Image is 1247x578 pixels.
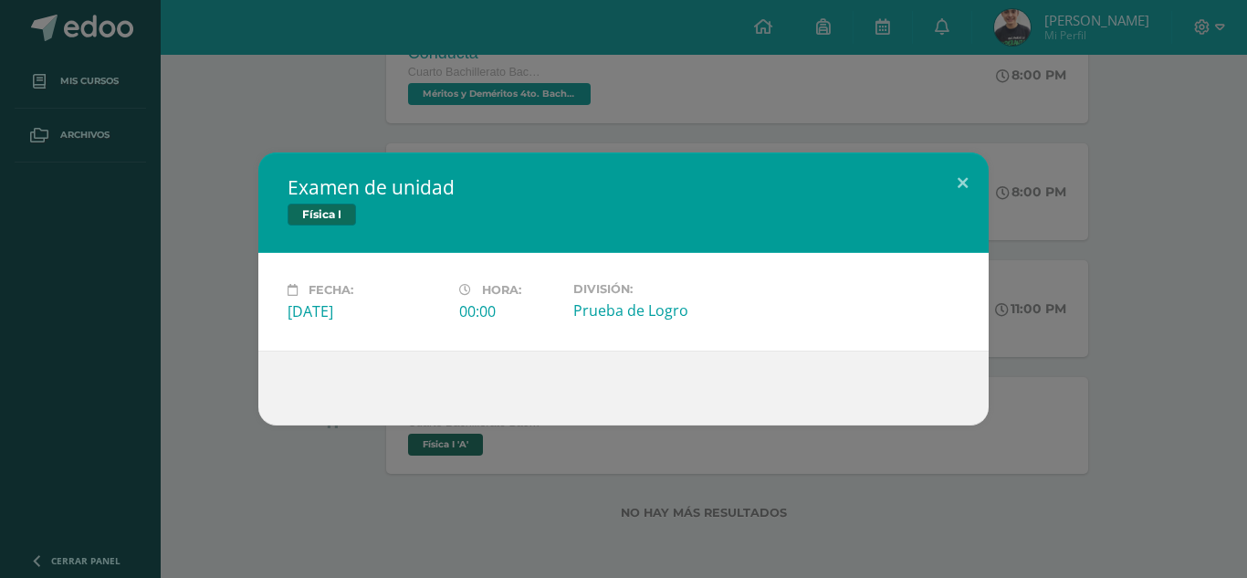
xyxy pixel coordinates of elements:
div: Prueba de Logro [573,300,730,321]
div: [DATE] [288,301,445,321]
button: Close (Esc) [937,152,989,215]
div: 00:00 [459,301,559,321]
label: División: [573,282,730,296]
h2: Examen de unidad [288,174,959,200]
span: Hora: [482,283,521,297]
span: Física I [288,204,356,226]
span: Fecha: [309,283,353,297]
